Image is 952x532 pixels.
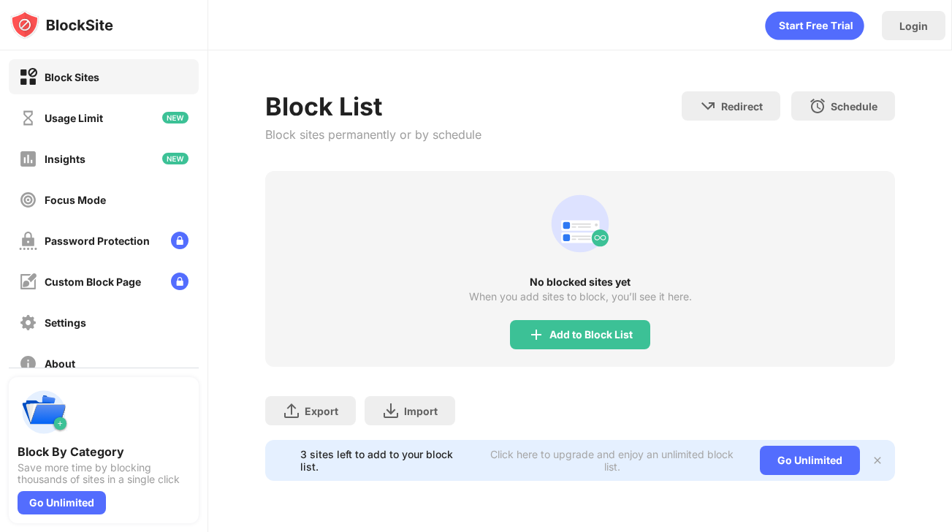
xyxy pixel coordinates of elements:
div: Block List [265,91,481,121]
div: When you add sites to block, you’ll see it here. [469,291,692,303]
div: Export [305,405,338,417]
div: Add to Block List [549,329,633,341]
div: Click here to upgrade and enjoy an unlimited block list. [481,448,742,473]
div: Block sites permanently or by schedule [265,127,481,142]
div: Custom Block Page [45,275,141,288]
div: Go Unlimited [18,491,106,514]
img: insights-off.svg [19,150,37,168]
div: Focus Mode [45,194,106,206]
img: about-off.svg [19,354,37,373]
img: focus-off.svg [19,191,37,209]
div: Import [404,405,438,417]
div: Go Unlimited [760,446,860,475]
div: animation [545,189,615,259]
img: block-on.svg [19,68,37,86]
img: customize-block-page-off.svg [19,273,37,291]
div: Redirect [721,100,763,113]
img: lock-menu.svg [171,232,189,249]
img: push-categories.svg [18,386,70,438]
img: lock-menu.svg [171,273,189,290]
img: logo-blocksite.svg [10,10,113,39]
div: About [45,357,75,370]
div: Insights [45,153,85,165]
div: Login [899,20,928,32]
div: Block Sites [45,71,99,83]
img: new-icon.svg [162,112,189,123]
img: settings-off.svg [19,313,37,332]
div: Save more time by blocking thousands of sites in a single click [18,462,190,485]
div: Schedule [831,100,877,113]
div: animation [765,11,864,40]
div: No blocked sites yet [265,276,895,288]
div: Password Protection [45,235,150,247]
div: Usage Limit [45,112,103,124]
img: new-icon.svg [162,153,189,164]
img: time-usage-off.svg [19,109,37,127]
img: password-protection-off.svg [19,232,37,250]
div: 3 sites left to add to your block list. [300,448,473,473]
div: Block By Category [18,444,190,459]
img: x-button.svg [872,455,883,466]
div: Settings [45,316,86,329]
